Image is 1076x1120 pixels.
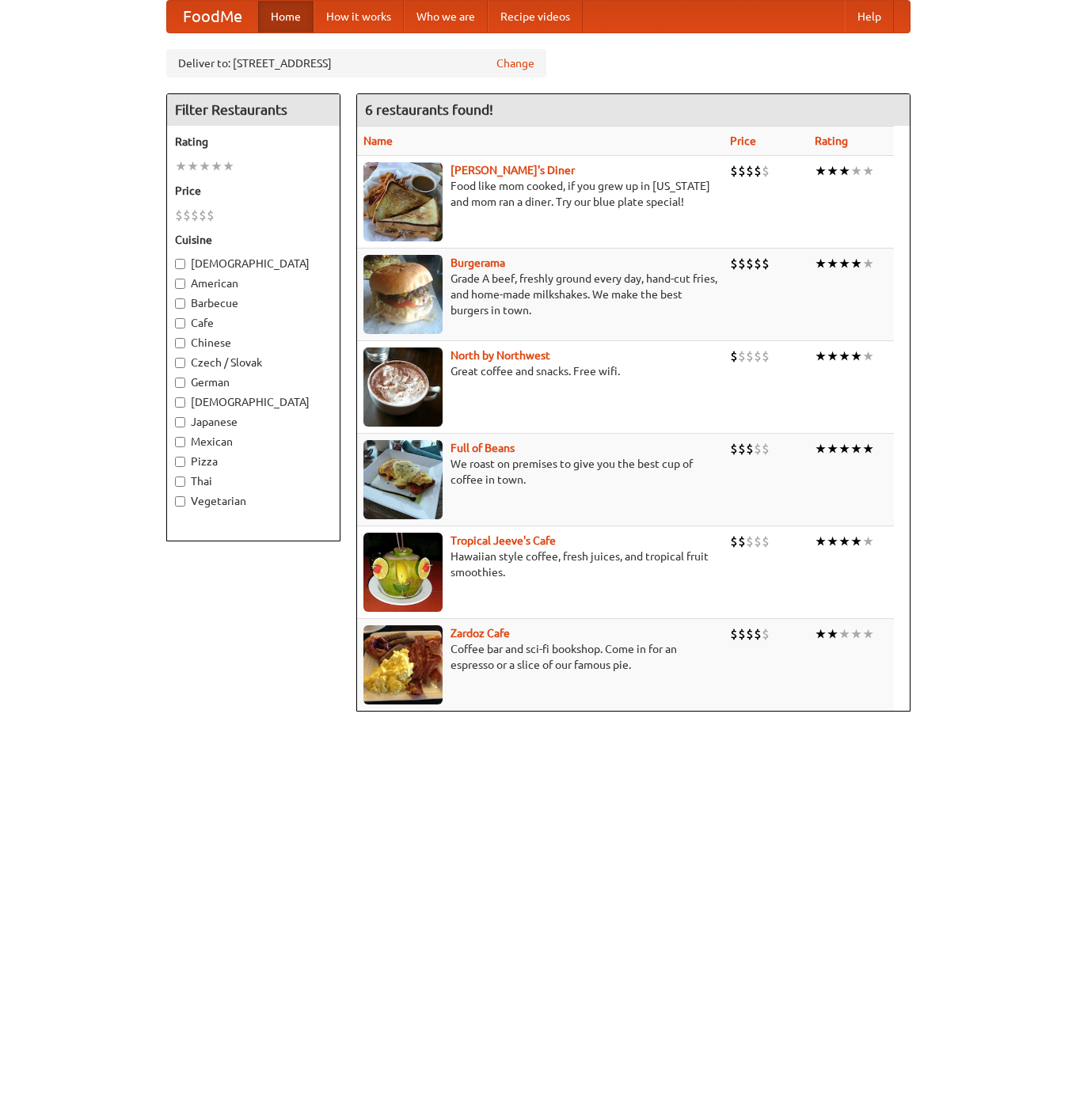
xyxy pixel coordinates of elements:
[850,533,862,550] li: ★
[451,627,510,640] a: Zardoz Cafe
[827,162,838,180] li: ★
[815,440,827,457] li: ★
[175,298,185,309] input: Barbecue
[738,625,746,643] li: $
[175,134,332,150] h5: Rating
[175,358,185,368] input: Czech / Slovak
[363,363,717,379] p: Great coffee and snacks. Free wifi.
[815,347,827,365] li: ★
[363,625,443,704] img: zardoz.jpg
[175,295,332,311] label: Barbecue
[754,440,762,457] li: $
[815,533,827,550] li: ★
[746,533,754,550] li: $
[175,338,185,348] input: Chinese
[363,271,717,318] p: Grade A beef, freshly ground every day, hand-cut fries, and home-made milkshakes. We make the bes...
[175,496,185,507] input: Vegetarian
[199,207,207,224] li: $
[838,255,850,272] li: ★
[175,232,332,248] h5: Cuisine
[175,374,332,390] label: German
[451,164,575,177] b: [PERSON_NAME]'s Diner
[838,625,850,643] li: ★
[746,440,754,457] li: $
[862,255,874,272] li: ★
[862,162,874,180] li: ★
[762,625,770,643] li: $
[762,347,770,365] li: $
[451,349,550,362] a: North by Northwest
[175,275,332,291] label: American
[363,549,717,580] p: Hawaiian style coffee, fresh juices, and tropical fruit smoothies.
[754,162,762,180] li: $
[175,493,332,509] label: Vegetarian
[762,533,770,550] li: $
[754,625,762,643] li: $
[862,625,874,643] li: ★
[365,102,493,117] ng-pluralize: 6 restaurants found!
[175,335,332,351] label: Chinese
[738,347,746,365] li: $
[175,158,187,175] li: ★
[738,162,746,180] li: $
[862,533,874,550] li: ★
[222,158,234,175] li: ★
[363,440,443,519] img: beans.jpg
[730,255,738,272] li: $
[167,94,340,126] h4: Filter Restaurants
[746,625,754,643] li: $
[175,457,185,467] input: Pizza
[175,397,185,408] input: [DEMOGRAPHIC_DATA]
[199,158,211,175] li: ★
[862,347,874,365] li: ★
[730,625,738,643] li: $
[175,454,332,469] label: Pizza
[175,394,332,410] label: [DEMOGRAPHIC_DATA]
[838,440,850,457] li: ★
[363,255,443,334] img: burgerama.jpg
[850,440,862,457] li: ★
[207,207,215,224] li: $
[451,534,556,547] a: Tropical Jeeve's Cafe
[827,533,838,550] li: ★
[762,162,770,180] li: $
[815,135,848,147] a: Rating
[827,440,838,457] li: ★
[838,347,850,365] li: ★
[258,1,314,32] a: Home
[166,49,546,78] div: Deliver to: [STREET_ADDRESS]
[762,440,770,457] li: $
[850,255,862,272] li: ★
[175,318,185,328] input: Cafe
[167,1,258,32] a: FoodMe
[363,533,443,612] img: jeeves.jpg
[175,207,183,224] li: $
[838,533,850,550] li: ★
[175,476,185,487] input: Thai
[738,533,746,550] li: $
[746,347,754,365] li: $
[211,158,222,175] li: ★
[746,162,754,180] li: $
[175,183,332,199] h5: Price
[175,259,185,269] input: [DEMOGRAPHIC_DATA]
[815,255,827,272] li: ★
[404,1,488,32] a: Who we are
[862,440,874,457] li: ★
[488,1,583,32] a: Recipe videos
[827,625,838,643] li: ★
[175,434,332,450] label: Mexican
[730,135,756,147] a: Price
[738,255,746,272] li: $
[730,440,738,457] li: $
[730,533,738,550] li: $
[451,442,515,454] a: Full of Beans
[175,414,332,430] label: Japanese
[363,162,443,241] img: sallys.jpg
[175,378,185,388] input: German
[363,641,717,673] p: Coffee bar and sci-fi bookshop. Come in for an espresso or a slice of our famous pie.
[762,255,770,272] li: $
[754,533,762,550] li: $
